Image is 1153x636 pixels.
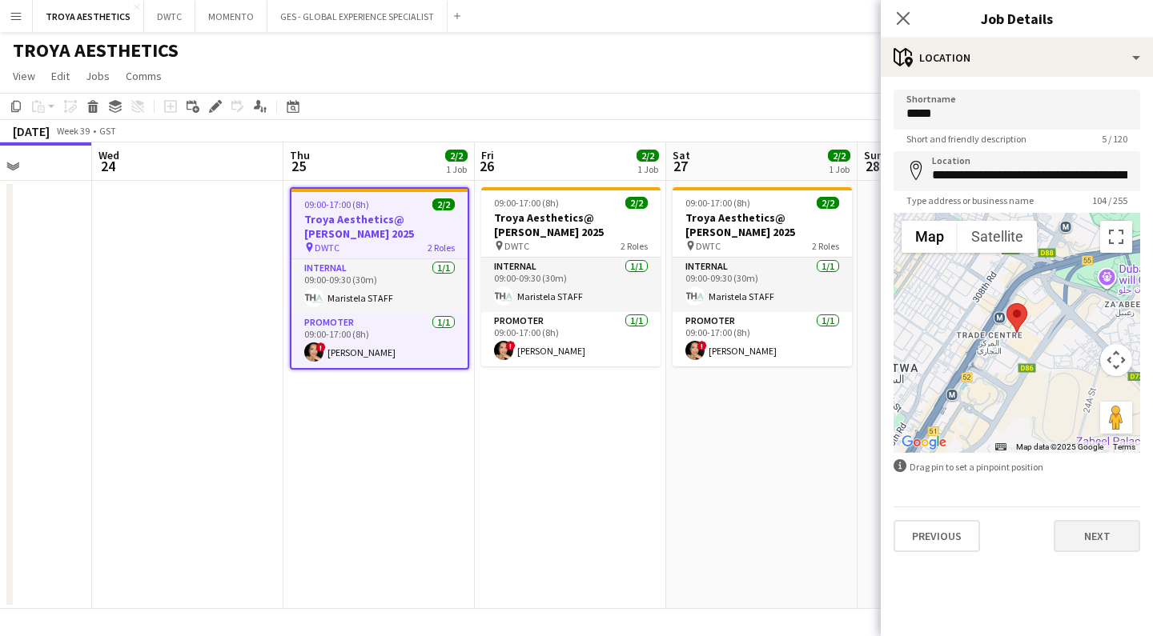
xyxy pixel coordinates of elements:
div: GST [99,125,116,137]
app-card-role: Promoter1/109:00-17:00 (8h)![PERSON_NAME] [291,314,468,368]
button: GES - GLOBAL EXPERIENCE SPECIALIST [267,1,448,32]
span: Type address or business name [894,194,1047,206]
img: Google [898,432,950,453]
span: 104 / 255 [1079,194,1140,206]
span: DWTC [696,240,721,252]
h3: Job Details [881,8,1153,29]
span: Jobs [86,69,110,83]
span: 2/2 [637,150,659,162]
span: 25 [287,157,310,175]
app-card-role: Promoter1/109:00-17:00 (8h)![PERSON_NAME] [673,312,852,366]
span: 5 / 120 [1089,133,1140,145]
app-card-role: Internal1/109:00-09:30 (30m)Maristela STAFF [481,258,661,312]
div: 1 Job [829,163,850,175]
span: ! [316,342,326,352]
span: 2/2 [445,150,468,162]
span: 2/2 [817,197,839,209]
a: Jobs [79,66,116,86]
app-job-card: 09:00-17:00 (8h)2/2Troya Aesthetics@ [PERSON_NAME] 2025 DWTC2 RolesInternal1/109:00-09:30 (30m)Ma... [290,187,469,370]
app-card-role: Internal1/109:00-09:30 (30m)Maristela STAFF [291,259,468,314]
span: 2 Roles [812,240,839,252]
span: 09:00-17:00 (8h) [304,198,369,210]
button: Toggle fullscreen view [1100,221,1132,253]
button: Show street map [902,221,958,253]
button: DWTC [144,1,195,32]
button: Previous [894,520,980,552]
a: Open this area in Google Maps (opens a new window) [898,432,950,453]
app-job-card: 09:00-17:00 (8h)2/2Troya Aesthetics@ [PERSON_NAME] 2025 DWTC2 RolesInternal1/109:00-09:30 (30m)Ma... [673,187,852,366]
span: View [13,69,35,83]
span: Fri [481,148,494,162]
span: 27 [670,157,690,175]
h3: Troya Aesthetics@ [PERSON_NAME] 2025 [291,212,468,241]
span: 2/2 [828,150,850,162]
div: Drag pin to set a pinpoint position [894,459,1140,474]
span: 09:00-17:00 (8h) [494,197,559,209]
span: ! [697,341,707,350]
span: 2 Roles [621,240,648,252]
a: View [6,66,42,86]
button: Next [1054,520,1140,552]
button: MOMENTO [195,1,267,32]
span: 28 [862,157,883,175]
span: Edit [51,69,70,83]
span: Sun [864,148,883,162]
span: DWTC [315,242,339,254]
div: Location [881,38,1153,77]
div: 1 Job [637,163,658,175]
span: Week 39 [53,125,93,137]
span: DWTC [504,240,529,252]
h3: Troya Aesthetics@ [PERSON_NAME] 2025 [481,210,661,239]
app-job-card: 09:00-17:00 (8h)2/2Troya Aesthetics@ [PERSON_NAME] 2025 DWTC2 RolesInternal1/109:00-09:30 (30m)Ma... [481,187,661,366]
app-card-role: Internal1/109:00-09:30 (30m)Maristela STAFF [673,258,852,312]
span: 2/2 [432,198,455,210]
span: Map data ©2025 Google [1016,442,1103,451]
div: [DATE] [13,123,50,139]
span: Comms [126,69,162,83]
h3: Troya Aesthetics@ [PERSON_NAME] 2025 [673,210,852,239]
span: Thu [290,148,310,162]
a: Comms [119,66,168,86]
h1: TROYA AESTHETICS [13,38,179,62]
app-card-role: Promoter1/109:00-17:00 (8h)![PERSON_NAME] [481,312,661,366]
span: Short and friendly description [894,133,1039,145]
span: 24 [96,157,119,175]
button: Show satellite imagery [958,221,1037,253]
span: ! [506,341,516,350]
button: TROYA AESTHETICS [33,1,144,32]
span: 26 [479,157,494,175]
button: Map camera controls [1100,344,1132,376]
span: 09:00-17:00 (8h) [685,197,750,209]
span: Wed [98,148,119,162]
span: Sat [673,148,690,162]
button: Drag Pegman onto the map to open Street View [1100,402,1132,434]
a: Edit [45,66,76,86]
span: 2/2 [625,197,648,209]
span: 2 Roles [428,242,455,254]
div: 1 Job [446,163,467,175]
a: Terms (opens in new tab) [1113,442,1135,451]
button: Keyboard shortcuts [995,442,1006,453]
